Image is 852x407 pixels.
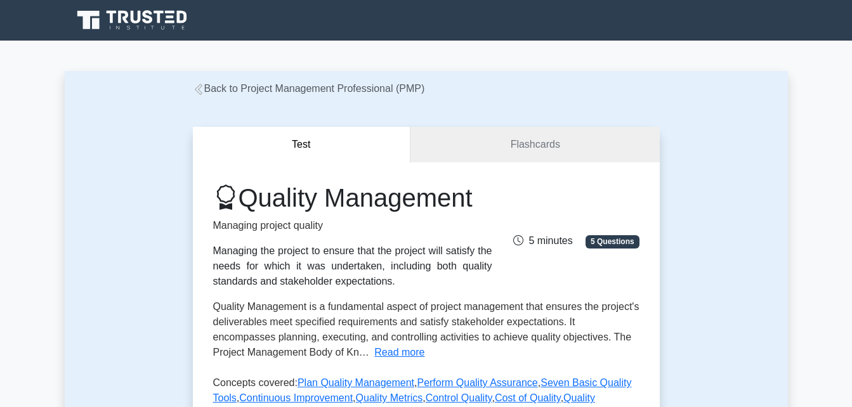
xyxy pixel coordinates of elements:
button: Test [193,127,411,163]
a: Plan Quality Management [298,377,414,388]
p: Managing project quality [213,218,492,233]
div: Managing the project to ensure that the project will satisfy the needs for which it was undertake... [213,243,492,289]
span: Quality Management is a fundamental aspect of project management that ensures the project's deliv... [213,301,639,358]
a: Perform Quality Assurance [417,377,537,388]
a: Control Quality [426,392,492,403]
a: Flashcards [410,127,659,163]
a: Cost of Quality [495,392,561,403]
h1: Quality Management [213,183,492,213]
a: Back to Project Management Professional (PMP) [193,83,425,94]
span: 5 minutes [513,235,572,246]
button: Read more [374,345,424,360]
a: Continuous Improvement [239,392,353,403]
span: 5 Questions [586,235,639,248]
a: Quality Metrics [356,392,423,403]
